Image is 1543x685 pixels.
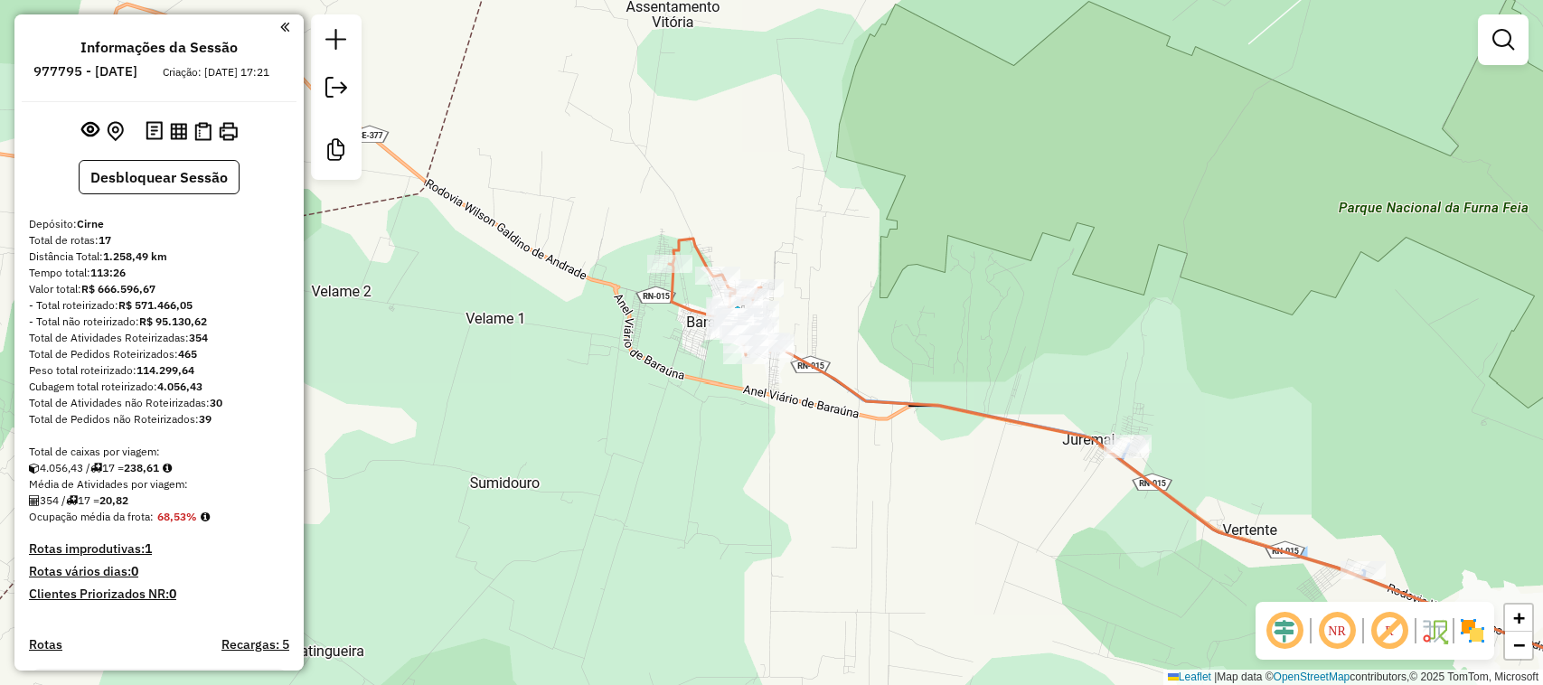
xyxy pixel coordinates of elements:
h4: Clientes Priorizados NR: [29,586,289,602]
strong: 39 [199,412,212,426]
strong: Cirne [77,217,104,230]
em: Média calculada utilizando a maior ocupação (%Peso ou %Cubagem) de cada rota da sessão. Rotas cro... [201,511,210,522]
i: Total de Atividades [29,495,40,506]
div: Criação: [DATE] 17:21 [155,64,277,80]
div: Média de Atividades por viagem: [29,476,289,493]
strong: 238,61 [124,461,159,474]
button: Logs desbloquear sessão [142,117,166,145]
strong: R$ 666.596,67 [81,282,155,296]
div: Peso total roteirizado: [29,362,289,379]
div: Tempo total: [29,265,289,281]
i: Total de rotas [66,495,78,506]
span: − [1513,633,1525,656]
strong: 1 [145,540,152,557]
span: Ocupação média da frota: [29,510,154,523]
a: Criar modelo [318,132,354,173]
a: Nova sessão e pesquisa [318,22,354,62]
i: Total de rotas [90,463,102,474]
i: Meta Caixas/viagem: 1,00 Diferença: 237,61 [163,463,172,474]
strong: 68,53% [157,510,197,523]
div: Distância Total: [29,249,289,265]
button: Imprimir Rotas [215,118,241,145]
div: Cubagem total roteirizado: [29,379,289,395]
strong: 1.258,49 km [103,249,167,263]
strong: 4.056,43 [157,380,202,393]
span: | [1214,671,1217,683]
strong: R$ 95.130,62 [139,314,207,328]
a: OpenStreetMap [1274,671,1350,683]
div: - Total roteirizado: [29,297,289,314]
div: Total de caixas por viagem: [29,444,289,460]
img: BARAUNA [726,305,749,328]
h4: Informações da Sessão [80,39,238,56]
a: Rotas [29,637,62,652]
span: + [1513,606,1525,629]
button: Visualizar Romaneio [191,118,215,145]
strong: 20,82 [99,493,128,507]
h4: Recargas: 5 [221,637,289,652]
img: Fluxo de ruas [1420,616,1449,645]
button: Desbloquear Sessão [79,160,240,194]
div: Total de Atividades não Roteirizadas: [29,395,289,411]
a: Exibir filtros [1485,22,1521,58]
button: Centralizar mapa no depósito ou ponto de apoio [103,117,127,145]
a: Zoom out [1505,632,1532,659]
i: Cubagem total roteirizado [29,463,40,474]
strong: 113:26 [90,266,126,279]
strong: 114.299,64 [136,363,194,377]
div: - Total não roteirizado: [29,314,289,330]
div: Total de Pedidos Roteirizados: [29,346,289,362]
span: Ocultar NR [1315,609,1359,652]
div: 354 / 17 = [29,493,289,509]
strong: 17 [99,233,111,247]
strong: R$ 571.466,05 [118,298,193,312]
strong: 0 [169,586,176,602]
strong: 30 [210,396,222,409]
a: Leaflet [1168,671,1211,683]
a: Zoom in [1505,605,1532,632]
button: Exibir sessão original [78,117,103,145]
strong: 0 [131,563,138,579]
div: 4.056,43 / 17 = [29,460,289,476]
span: Exibir rótulo [1368,609,1411,652]
div: Valor total: [29,281,289,297]
h4: Rotas improdutivas: [29,541,289,557]
a: Exportar sessão [318,70,354,110]
h4: Rotas vários dias: [29,564,289,579]
div: Depósito: [29,216,289,232]
a: Clique aqui para minimizar o painel [280,16,289,37]
div: Map data © contributors,© 2025 TomTom, Microsoft [1163,670,1543,685]
h6: 977795 - [DATE] [33,63,137,80]
div: Total de rotas: [29,232,289,249]
div: Total de Atividades Roteirizadas: [29,330,289,346]
strong: 354 [189,331,208,344]
button: Visualizar relatório de Roteirização [166,118,191,143]
strong: 465 [178,347,197,361]
div: Total de Pedidos não Roteirizados: [29,411,289,427]
span: Ocultar deslocamento [1263,609,1306,652]
img: Exibir/Ocultar setores [1458,616,1487,645]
